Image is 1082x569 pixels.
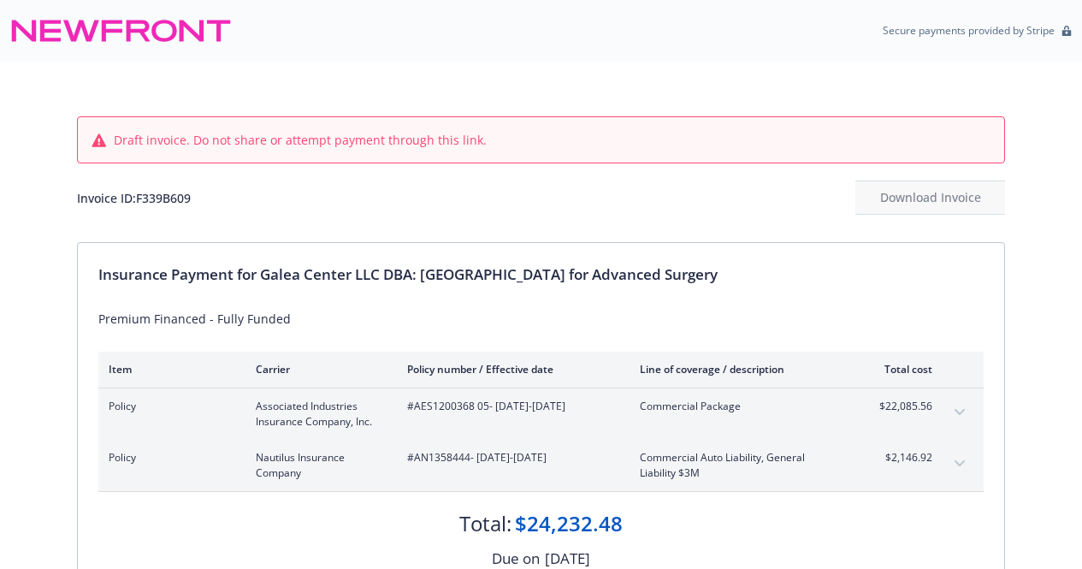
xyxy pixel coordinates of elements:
span: Commercial Auto Liability, General Liability $3M [640,450,841,481]
button: expand content [946,399,973,426]
span: Policy [109,450,228,465]
span: #AES1200368 05 - [DATE]-[DATE] [407,399,612,414]
div: Total: [459,509,511,538]
span: $22,085.56 [868,399,932,414]
span: #AN1358444 - [DATE]-[DATE] [407,450,612,465]
div: PolicyNautilus Insurance Company#AN1358444- [DATE]-[DATE]Commercial Auto Liability, General Liabi... [98,440,984,491]
div: $24,232.48 [515,509,623,538]
span: Commercial Package [640,399,841,414]
span: Associated Industries Insurance Company, Inc. [256,399,380,430]
span: Draft invoice. Do not share or attempt payment through this link. [114,131,487,149]
p: Secure payments provided by Stripe [883,23,1055,38]
span: $2,146.92 [868,450,932,465]
button: Download Invoice [855,181,1005,215]
div: Invoice ID: F339B609 [77,189,191,207]
div: Line of coverage / description [640,362,841,376]
div: Premium Financed - Fully Funded [98,310,984,328]
div: Carrier [256,362,380,376]
div: Item [109,362,228,376]
div: Insurance Payment for Galea Center LLC DBA: [GEOGRAPHIC_DATA] for Advanced Surgery [98,264,984,286]
div: Total cost [868,362,932,376]
div: Policy number / Effective date [407,362,612,376]
div: Download Invoice [855,181,1005,214]
span: Nautilus Insurance Company [256,450,380,481]
span: Policy [109,399,228,414]
div: PolicyAssociated Industries Insurance Company, Inc.#AES1200368 05- [DATE]-[DATE]Commercial Packag... [98,388,984,440]
button: expand content [946,450,973,477]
